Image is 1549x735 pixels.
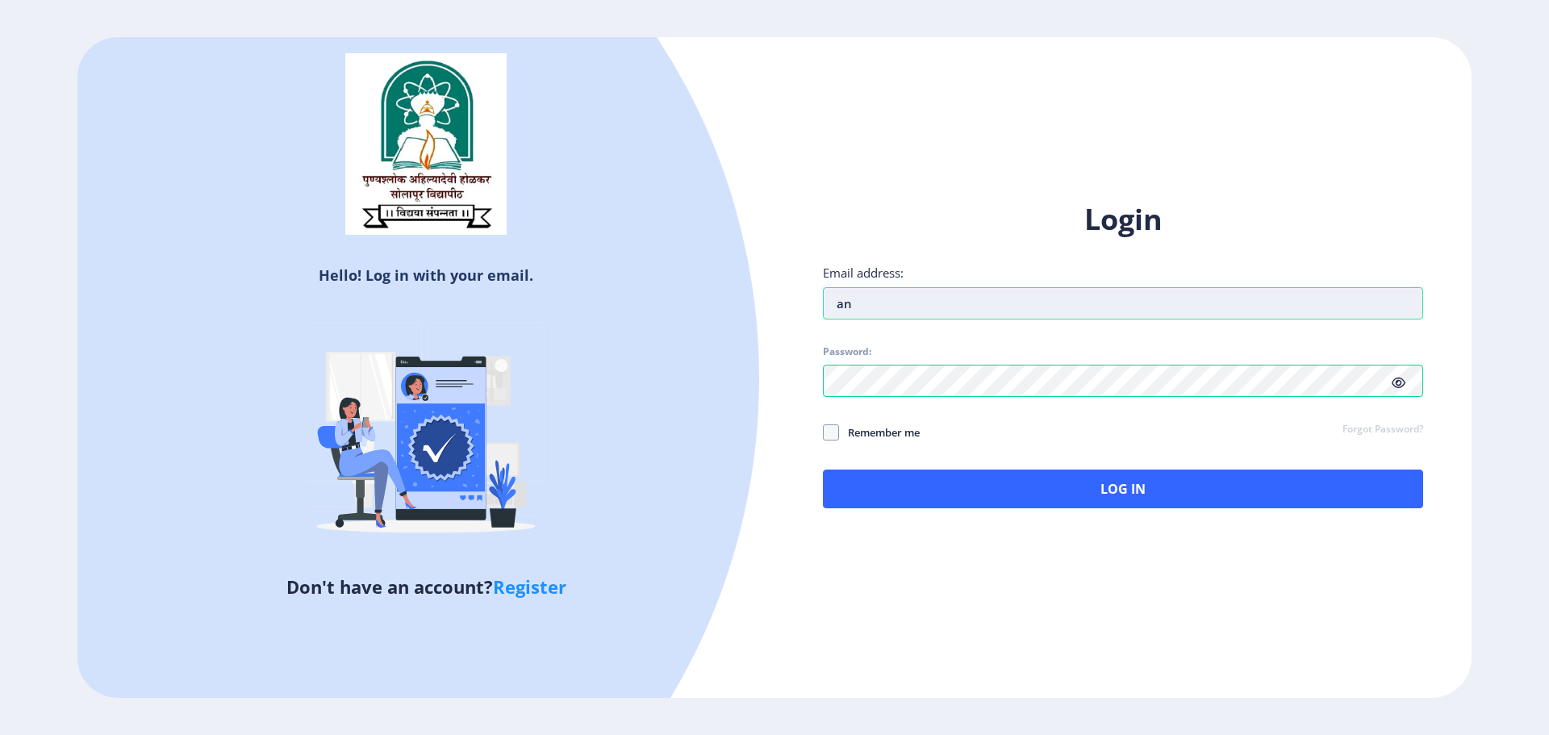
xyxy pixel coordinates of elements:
[823,265,904,281] label: Email address:
[345,53,507,236] img: sulogo.png
[285,291,567,574] img: Verified-rafiki.svg
[90,574,762,599] h5: Don't have an account?
[823,200,1423,239] h1: Login
[493,574,566,599] a: Register
[823,287,1423,319] input: Email address
[839,423,920,442] span: Remember me
[1342,423,1423,437] a: Forgot Password?
[823,345,871,358] label: Password:
[823,470,1423,508] button: Log In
